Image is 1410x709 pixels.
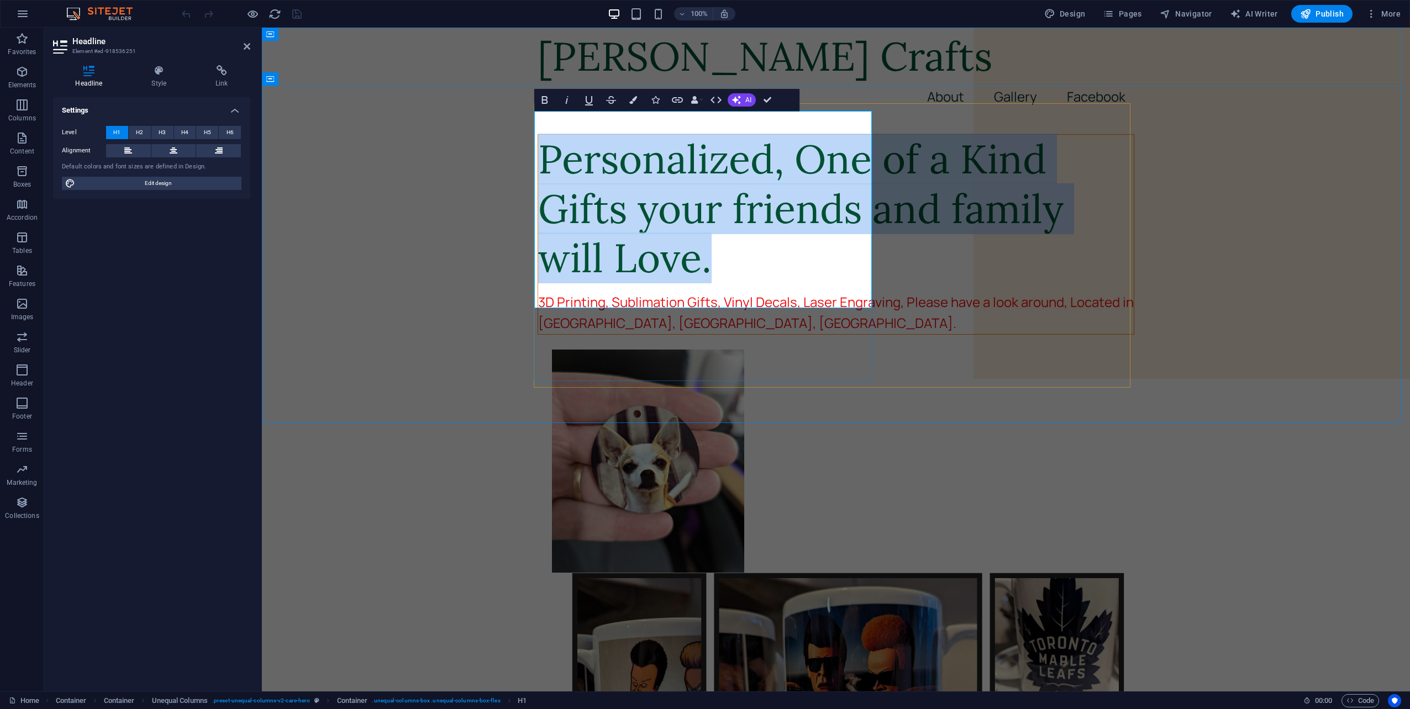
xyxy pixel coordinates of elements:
button: Edit design [62,177,241,190]
span: Code [1346,694,1374,707]
nav: breadcrumb [56,694,527,707]
button: reload [268,7,281,20]
p: Images [11,313,34,321]
h1: Personalized, One of a Kind Gifts your friends and family will Love. [276,107,872,255]
button: H6 [219,126,241,139]
div: Default colors and font sizes are defined in Design. [62,162,241,172]
p: Content [10,147,34,156]
button: Italic (Ctrl+I) [556,89,577,111]
button: AI [728,93,756,107]
span: H6 [227,126,234,139]
span: Publish [1300,8,1344,19]
h2: Headline [72,36,250,46]
span: AI [745,97,751,103]
span: . preset-unequal-columns-v2-care-hero [212,694,310,707]
button: Click here to leave preview mode and continue editing [246,7,259,20]
span: Click to select. Double-click to edit [337,694,368,707]
p: Accordion [7,213,38,222]
span: : [1323,696,1324,705]
label: Level [62,126,106,139]
button: Publish [1291,5,1353,23]
button: Colors [623,89,644,111]
p: Forms [12,445,32,454]
span: More [1366,8,1401,19]
h4: Settings [53,97,250,117]
button: Design [1040,5,1090,23]
h6: Session time [1303,694,1333,707]
button: Data Bindings [689,89,704,111]
p: Tables [12,246,32,255]
button: 100% [674,7,713,20]
button: Pages [1098,5,1146,23]
button: H3 [151,126,173,139]
p: Columns [8,114,36,123]
i: Reload page [269,8,281,20]
button: More [1361,5,1405,23]
h6: 100% [691,7,708,20]
p: Marketing [7,478,37,487]
div: Design (Ctrl+Alt+Y) [1040,5,1090,23]
h4: Link [193,65,250,88]
button: HTML [706,89,727,111]
span: Edit design [78,177,238,190]
button: H4 [174,126,196,139]
span: Design [1044,8,1086,19]
h4: Headline [53,65,129,88]
button: Code [1341,694,1379,707]
button: H5 [196,126,218,139]
span: H3 [159,126,166,139]
button: H1 [106,126,128,139]
h3: Element #ed-918536251 [72,46,228,56]
button: Confirm (Ctrl+⏎) [757,89,778,111]
p: Boxes [13,180,31,189]
button: AI Writer [1225,5,1282,23]
button: Link [667,89,688,111]
p: Collections [5,511,39,520]
label: Alignment [62,144,106,157]
span: H2 [136,126,143,139]
button: Bold (Ctrl+B) [534,89,555,111]
button: Underline (Ctrl+U) [578,89,599,111]
button: Navigator [1155,5,1217,23]
span: Click to select. Double-click to edit [104,694,135,707]
button: Icons [645,89,666,111]
p: Slider [14,346,31,354]
span: Click to select. Double-click to edit [518,694,527,707]
span: Navigator [1160,8,1212,19]
span: . unequal-columns-box .unequal-columns-box-flex [372,694,500,707]
p: Features [9,279,35,288]
img: Editor Logo [64,7,146,20]
span: Click to select. Double-click to edit [56,694,87,707]
span: AI Writer [1230,8,1278,19]
p: Header [11,379,33,388]
i: On resize automatically adjust zoom level to fit chosen device. [719,9,729,19]
span: H5 [204,126,211,139]
a: Click to cancel selection. Double-click to open Pages [9,694,39,707]
p: Elements [8,81,36,89]
span: H4 [181,126,188,139]
h4: Style [129,65,193,88]
span: Pages [1103,8,1141,19]
p: Favorites [8,47,36,56]
span: Click to select. Double-click to edit [152,694,208,707]
button: Usercentrics [1388,694,1401,707]
button: Strikethrough [601,89,622,111]
p: Footer [12,412,32,421]
span: H1 [113,126,120,139]
button: H2 [129,126,151,139]
span: 00 00 [1315,694,1332,707]
i: This element is a customizable preset [314,697,319,703]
